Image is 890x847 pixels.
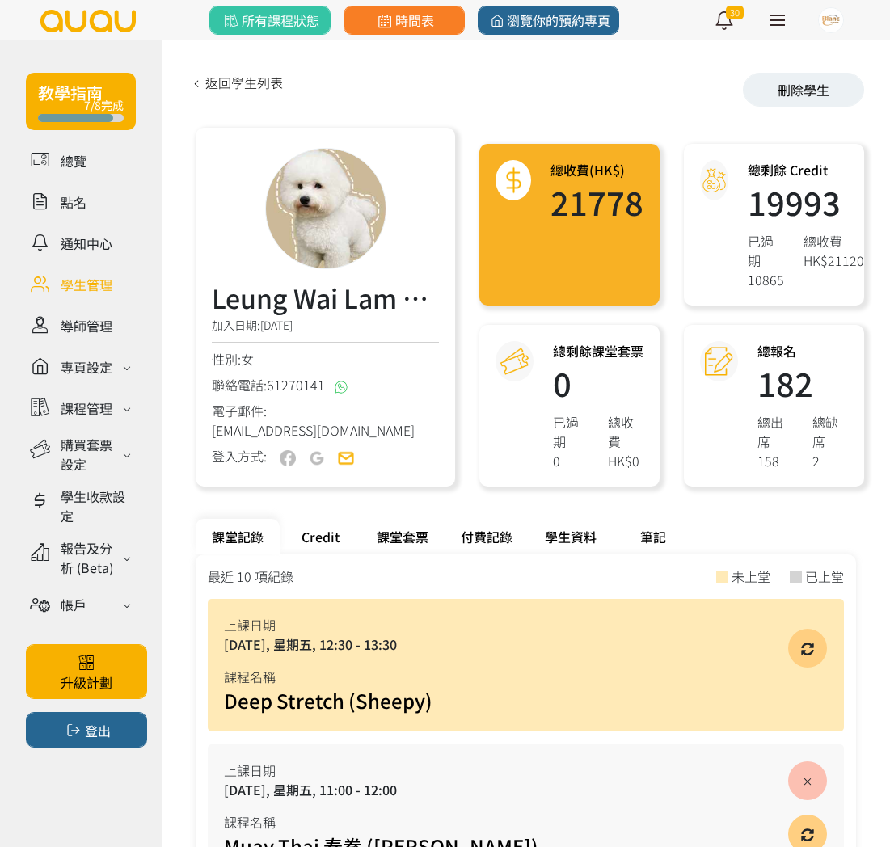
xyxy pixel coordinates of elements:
[212,375,439,394] div: 聯絡電話:
[529,519,613,554] div: 學生資料
[553,451,588,470] div: 0
[61,595,86,614] div: 帳戶
[757,412,793,451] div: 總出席
[487,11,610,30] span: 瀏覽你的預約專頁
[748,270,784,289] div: 10865
[208,567,293,586] div: 最近 10 項紀錄
[212,317,439,343] div: 加入日期:
[743,73,864,107] div: 刪除學生
[553,412,588,451] div: 已過期
[260,317,293,333] span: [DATE]
[61,538,118,577] div: 報告及分析 (Beta)
[212,278,439,317] h3: Leung Wai Lam Rena #230678
[361,519,445,554] div: 課堂套票
[812,451,848,470] div: 2
[224,615,828,634] div: 上課日期
[39,10,137,32] img: logo.svg
[188,73,283,92] a: 返回學生列表
[500,348,529,376] img: courseCredit@2x.png
[224,667,828,686] div: 課程名稱
[700,166,728,195] img: credit@2x.png
[61,398,112,418] div: 課程管理
[705,348,733,376] img: attendance@2x.png
[805,567,844,586] div: 已上堂
[212,420,415,440] span: [EMAIL_ADDRESS][DOMAIN_NAME]
[613,519,694,554] div: 筆記
[224,634,828,654] div: [DATE], 星期五, 12:30 - 13:30
[550,186,643,218] h1: 21778
[212,446,267,466] div: 登入方式:
[212,349,439,369] div: 性別:
[280,450,296,466] img: user-fb-off.png
[478,6,619,35] a: 瀏覽你的預約專頁
[608,412,643,451] div: 總收費
[757,341,848,360] h3: 總報名
[608,451,643,470] div: HK$0
[344,6,465,35] a: 時間表
[748,231,784,270] div: 已過期
[26,712,147,748] button: 登出
[748,160,864,179] h3: 總剩餘 Credit
[500,166,528,195] img: total@2x.png
[338,450,354,466] img: user-email-on.png
[224,812,828,832] div: 課程名稱
[553,341,643,360] h3: 總剩餘課堂套票
[804,251,864,270] div: HK$21120
[445,519,529,554] div: 付費記錄
[26,644,147,699] a: 升級計劃
[61,435,118,474] div: 購買套票設定
[309,450,325,466] img: user-google-off.png
[812,412,848,451] div: 總缺席
[757,367,848,399] h1: 182
[732,567,770,586] div: 未上堂
[224,761,828,780] div: 上課日期
[280,519,361,554] div: Credit
[726,6,744,19] span: 30
[553,367,643,399] h1: 0
[224,686,432,714] a: Deep Stretch (Sheepy)
[221,11,318,30] span: 所有課程狀態
[335,381,348,394] img: whatsapp@2x.png
[209,6,331,35] a: 所有課程狀態
[550,160,643,179] h3: 總收費(HK$)
[241,349,254,369] span: 女
[267,375,325,394] span: 61270141
[212,401,439,440] div: 電子郵件:
[61,357,112,377] div: 專頁設定
[757,451,793,470] div: 158
[804,231,864,251] div: 總收費
[748,186,864,218] h1: 19993
[224,780,828,799] div: [DATE], 星期五, 11:00 - 12:00
[196,519,280,554] div: 課堂記錄
[374,11,433,30] span: 時間表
